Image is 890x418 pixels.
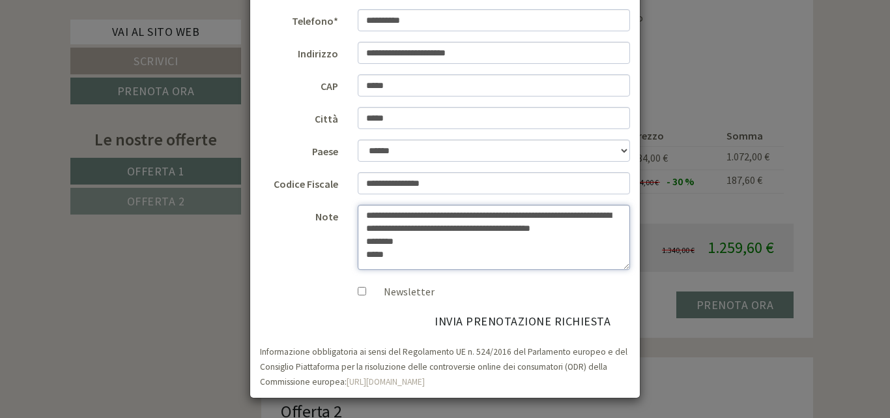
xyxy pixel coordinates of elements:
div: Buon giorno, come possiamo aiutarla? [10,35,198,75]
button: Invia [445,340,514,366]
label: Newsletter [371,284,435,299]
div: Inso Sonnenheim [20,38,192,48]
label: Note [250,205,348,224]
label: Telefono* [250,9,348,29]
label: CAP [250,74,348,94]
label: Indirizzo [250,42,348,61]
div: [DATE] [233,10,280,32]
small: 19:28 [20,63,192,72]
small: Informazione obbligatoria ai sensi del Regolamento UE n. 524/2016 del Parlamento europeo e del Co... [260,346,627,387]
label: Codice Fiscale [250,172,348,192]
a: [URL][DOMAIN_NAME] [347,376,425,387]
label: Città [250,107,348,127]
label: Paese [250,140,348,159]
button: invia prenotazione richiesta [415,309,630,334]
